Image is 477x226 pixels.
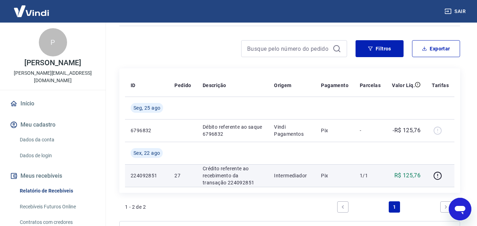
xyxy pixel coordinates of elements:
[39,28,67,56] div: P
[443,5,469,18] button: Sair
[17,148,97,163] a: Dados de login
[321,172,348,179] p: Pix
[133,149,160,157] span: Sex, 22 ago
[133,104,160,111] span: Seg, 25 ago
[392,82,415,89] p: Valor Líq.
[8,96,97,111] a: Início
[8,0,54,22] img: Vindi
[125,203,146,210] p: 1 - 2 de 2
[412,40,460,57] button: Exportar
[203,82,226,89] p: Descrição
[174,82,191,89] p: Pedido
[131,172,163,179] p: 224092851
[274,172,310,179] p: Intermediador
[440,201,452,213] a: Next page
[394,171,421,180] p: R$ 125,76
[131,82,136,89] p: ID
[8,168,97,184] button: Meus recebíveis
[337,201,348,213] a: Previous page
[17,200,97,214] a: Recebíveis Futuros Online
[247,43,330,54] input: Busque pelo número do pedido
[131,127,163,134] p: 6796832
[360,127,381,134] p: -
[8,117,97,133] button: Meu cadastro
[356,40,404,57] button: Filtros
[393,126,421,135] p: -R$ 125,76
[432,82,449,89] p: Tarifas
[449,198,471,220] iframe: Botão para abrir a janela de mensagens
[360,82,381,89] p: Parcelas
[389,201,400,213] a: Page 1 is your current page
[203,123,263,138] p: Débito referente ao saque 6796832
[321,82,348,89] p: Pagamento
[174,172,191,179] p: 27
[203,165,263,186] p: Crédito referente ao recebimento da transação 224092851
[17,184,97,198] a: Relatório de Recebíveis
[274,82,291,89] p: Origem
[17,133,97,147] a: Dados da conta
[321,127,348,134] p: Pix
[334,198,454,215] ul: Pagination
[24,59,81,67] p: [PERSON_NAME]
[360,172,381,179] p: 1/1
[274,123,310,138] p: Vindi Pagamentos
[6,69,100,84] p: [PERSON_NAME][EMAIL_ADDRESS][DOMAIN_NAME]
